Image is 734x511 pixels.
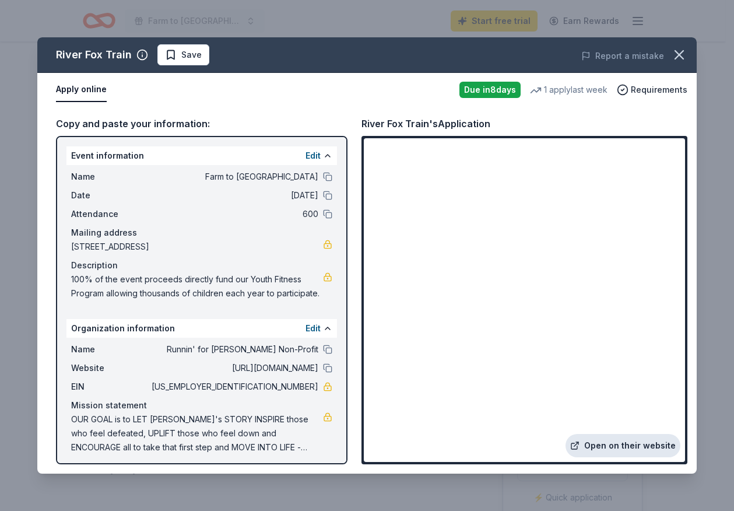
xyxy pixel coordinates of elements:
[66,319,337,338] div: Organization information
[71,226,332,240] div: Mailing address
[71,207,149,221] span: Attendance
[149,170,318,184] span: Farm to [GEOGRAPHIC_DATA]
[71,412,323,454] span: OUR GOAL is to LET [PERSON_NAME]'s STORY INSPIRE those who feel defeated, UPLIFT those who feel d...
[71,380,149,394] span: EIN
[530,83,607,97] div: 1 apply last week
[617,83,687,97] button: Requirements
[71,342,149,356] span: Name
[305,321,321,335] button: Edit
[56,45,132,64] div: River Fox Train
[149,380,318,394] span: [US_EMPLOYER_IDENTIFICATION_NUMBER]
[149,188,318,202] span: [DATE]
[631,83,687,97] span: Requirements
[149,207,318,221] span: 600
[361,116,490,131] div: River Fox Train's Application
[71,398,332,412] div: Mission statement
[71,188,149,202] span: Date
[71,240,323,254] span: [STREET_ADDRESS]
[149,342,318,356] span: Runnin' for [PERSON_NAME] Non-Profit
[56,78,107,102] button: Apply online
[71,361,149,375] span: Website
[71,258,332,272] div: Description
[66,146,337,165] div: Event information
[459,82,521,98] div: Due in 8 days
[71,272,323,300] span: 100% of the event proceeds directly fund our Youth Fitness Program allowing thousands of children...
[181,48,202,62] span: Save
[581,49,664,63] button: Report a mistake
[149,361,318,375] span: [URL][DOMAIN_NAME]
[157,44,209,65] button: Save
[305,149,321,163] button: Edit
[566,434,680,457] a: Open on their website
[71,170,149,184] span: Name
[56,116,347,131] div: Copy and paste your information:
